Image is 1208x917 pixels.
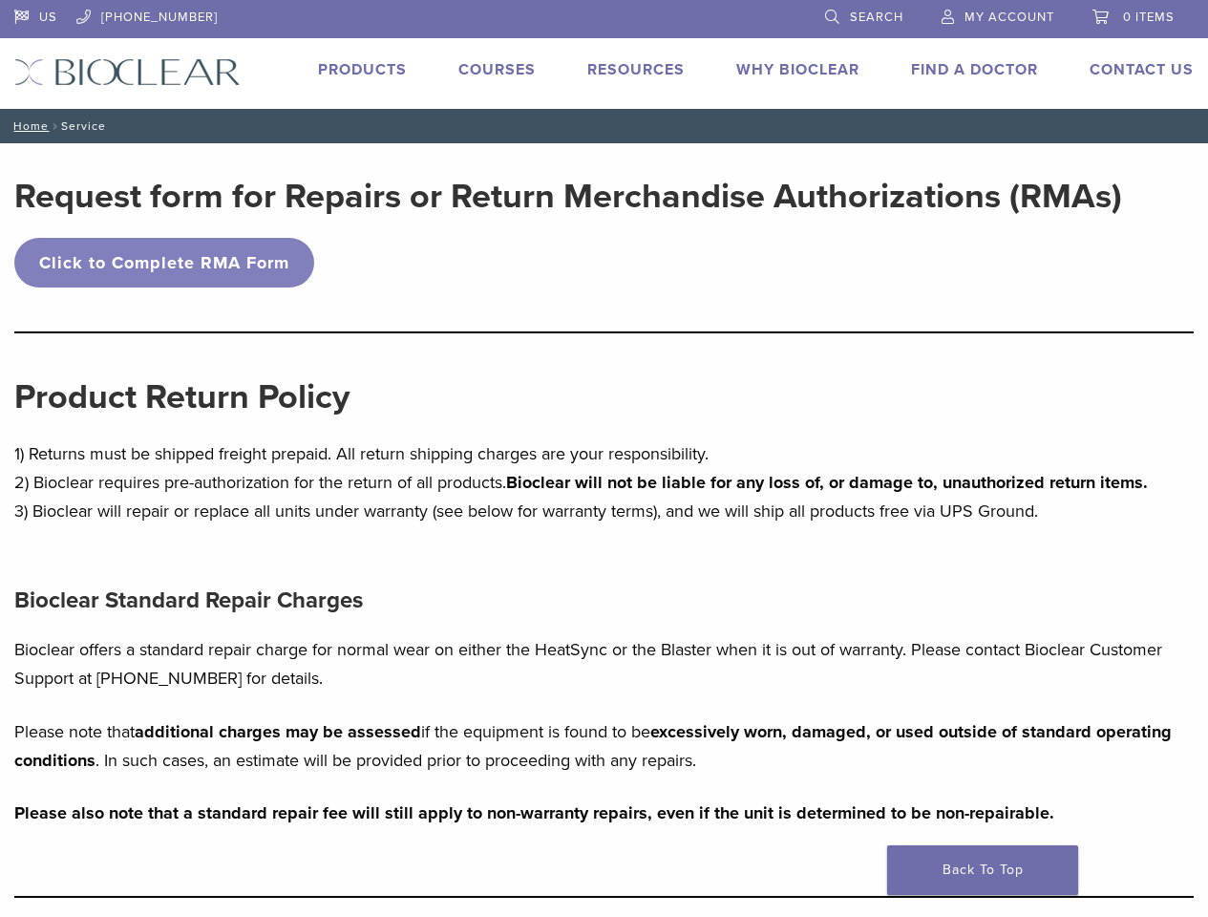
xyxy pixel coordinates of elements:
[14,578,1194,624] h4: Bioclear Standard Repair Charges
[587,60,685,79] a: Resources
[911,60,1038,79] a: Find A Doctor
[14,717,1194,775] p: Please note that if the equipment is found to be . In such cases, an estimate will be provided pr...
[14,176,1122,217] strong: Request form for Repairs or Return Merchandise Authorizations (RMAs)
[887,845,1078,895] a: Back To Top
[14,802,1054,823] strong: Please also note that a standard repair fee will still apply to non-warranty repairs, even if the...
[14,635,1194,693] p: Bioclear offers a standard repair charge for normal wear on either the HeatSync or the Blaster wh...
[964,10,1054,25] span: My Account
[14,376,350,417] strong: Product Return Policy
[736,60,859,79] a: Why Bioclear
[506,472,1148,493] strong: Bioclear will not be liable for any loss of, or damage to, unauthorized return items.
[458,60,536,79] a: Courses
[135,721,421,742] strong: additional charges may be assessed
[49,121,61,131] span: /
[1123,10,1175,25] span: 0 items
[14,721,1172,771] strong: excessively worn, damaged, or used outside of standard operating conditions
[850,10,903,25] span: Search
[14,238,314,288] a: Click to Complete RMA Form
[8,119,49,133] a: Home
[1090,60,1194,79] a: Contact Us
[14,58,241,86] img: Bioclear
[14,439,1194,525] p: 1) Returns must be shipped freight prepaid. All return shipping charges are your responsibility. ...
[318,60,407,79] a: Products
